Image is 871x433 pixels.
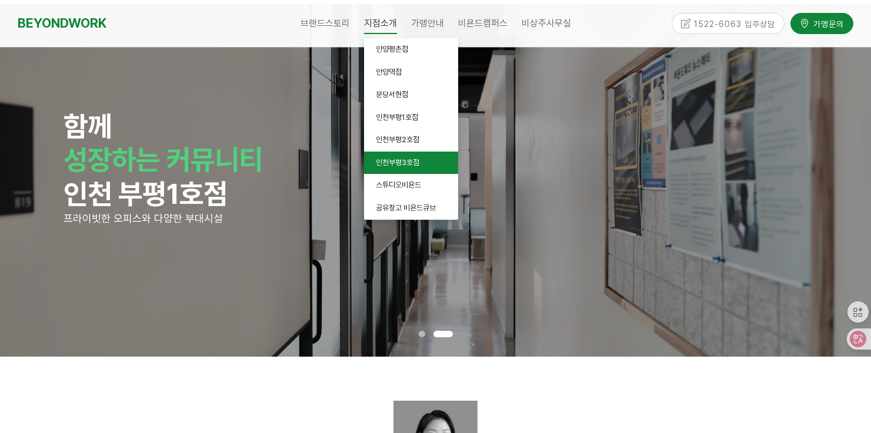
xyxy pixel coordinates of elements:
a: 가맹안내 [404,9,451,38]
span: 가맹문의 [810,18,844,29]
span: 프라이빗한 오피스와 다양한 부대시설 [64,212,223,224]
span: 가맹안내 [411,18,444,29]
a: 스튜디오비욘드 [364,174,458,197]
a: 지점소개 [357,9,404,38]
a: 브랜드스토리 [293,9,357,38]
span: 안양평촌점 [376,45,408,53]
strong: 성장하는 커뮤니티 [64,143,263,177]
a: 비욘드캠퍼스 [451,9,515,38]
span: 인천부평2호점 [376,135,419,144]
a: BEYONDWORK [18,12,106,34]
span: 브랜드스토리 [301,18,350,29]
a: 공유창고 비욘드큐브 [364,197,458,220]
a: 가맹문의 [790,13,853,33]
span: 공유창고 비욘드큐브 [376,203,436,212]
a: 안양평촌점 [364,38,458,61]
span: 인천부평1호점 [376,113,418,122]
span: 분당서현점 [376,90,408,99]
a: 인천부평3호점 [364,152,458,174]
a: 분당서현점 [364,83,458,106]
a: 안양역점 [364,61,458,84]
strong: 함께 [64,109,112,143]
span: 지점소개 [364,14,397,34]
span: 안양역점 [376,68,402,76]
a: 인천부평2호점 [364,129,458,152]
span: 인천부평3호점 [376,158,419,167]
span: 스튜디오비욘드 [376,180,421,189]
a: 인천부평1호점 [364,106,458,129]
a: 비상주사무실 [515,9,578,38]
span: 비상주사무실 [522,18,571,29]
strong: 인천 부평1호점 [64,177,228,211]
span: 비욘드캠퍼스 [458,18,508,29]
